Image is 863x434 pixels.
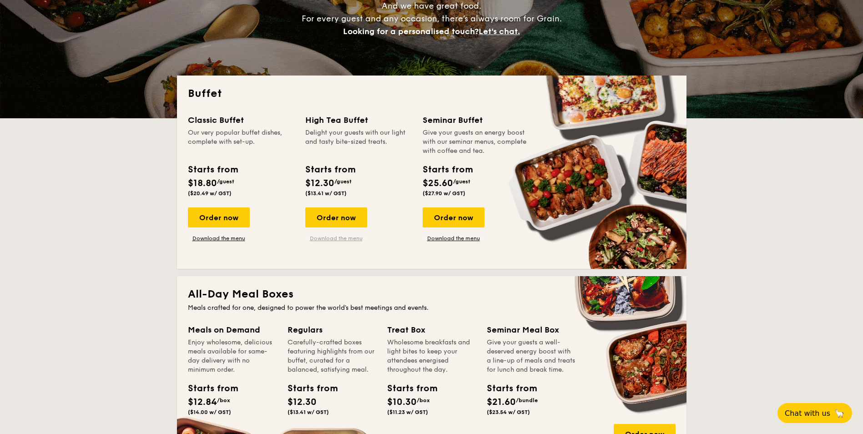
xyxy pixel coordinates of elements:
[188,382,229,395] div: Starts from
[188,114,294,126] div: Classic Buffet
[188,338,277,374] div: Enjoy wholesome, delicious meals available for same-day delivery with no minimum order.
[288,338,376,374] div: Carefully-crafted boxes featuring highlights from our buffet, curated for a balanced, satisfying ...
[387,323,476,336] div: Treat Box
[785,409,830,418] span: Chat with us
[305,235,367,242] a: Download the menu
[487,323,575,336] div: Seminar Meal Box
[487,338,575,374] div: Give your guests a well-deserved energy boost with a line-up of meals and treats for lunch and br...
[188,86,676,101] h2: Buffet
[188,287,676,302] h2: All-Day Meal Boxes
[188,128,294,156] div: Our very popular buffet dishes, complete with set-up.
[423,128,529,156] div: Give your guests an energy boost with our seminar menus, complete with coffee and tea.
[288,323,376,336] div: Regulars
[305,207,367,227] div: Order now
[423,178,453,189] span: $25.60
[305,190,347,197] span: ($13.41 w/ GST)
[302,1,562,36] span: And we have great food. For every guest and any occasion, there’s always room for Grain.
[305,163,355,177] div: Starts from
[487,409,530,415] span: ($23.54 w/ GST)
[423,190,465,197] span: ($27.90 w/ GST)
[387,382,428,395] div: Starts from
[387,397,417,408] span: $10.30
[387,409,428,415] span: ($11.23 w/ GST)
[305,114,412,126] div: High Tea Buffet
[453,178,470,185] span: /guest
[479,26,520,36] span: Let's chat.
[417,397,430,404] span: /box
[423,207,484,227] div: Order now
[288,382,328,395] div: Starts from
[188,323,277,336] div: Meals on Demand
[217,178,234,185] span: /guest
[487,397,516,408] span: $21.60
[387,338,476,374] div: Wholesome breakfasts and light bites to keep your attendees energised throughout the day.
[334,178,352,185] span: /guest
[188,397,217,408] span: $12.84
[423,163,472,177] div: Starts from
[516,397,538,404] span: /bundle
[777,403,852,423] button: Chat with us🦙
[188,207,250,227] div: Order now
[188,178,217,189] span: $18.80
[305,178,334,189] span: $12.30
[343,26,479,36] span: Looking for a personalised touch?
[288,397,317,408] span: $12.30
[834,408,845,419] span: 🦙
[288,409,329,415] span: ($13.41 w/ GST)
[487,382,528,395] div: Starts from
[305,128,412,156] div: Delight your guests with our light and tasty bite-sized treats.
[188,303,676,313] div: Meals crafted for one, designed to power the world's best meetings and events.
[188,190,232,197] span: ($20.49 w/ GST)
[217,397,230,404] span: /box
[423,235,484,242] a: Download the menu
[188,163,237,177] div: Starts from
[188,235,250,242] a: Download the menu
[423,114,529,126] div: Seminar Buffet
[188,409,231,415] span: ($14.00 w/ GST)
